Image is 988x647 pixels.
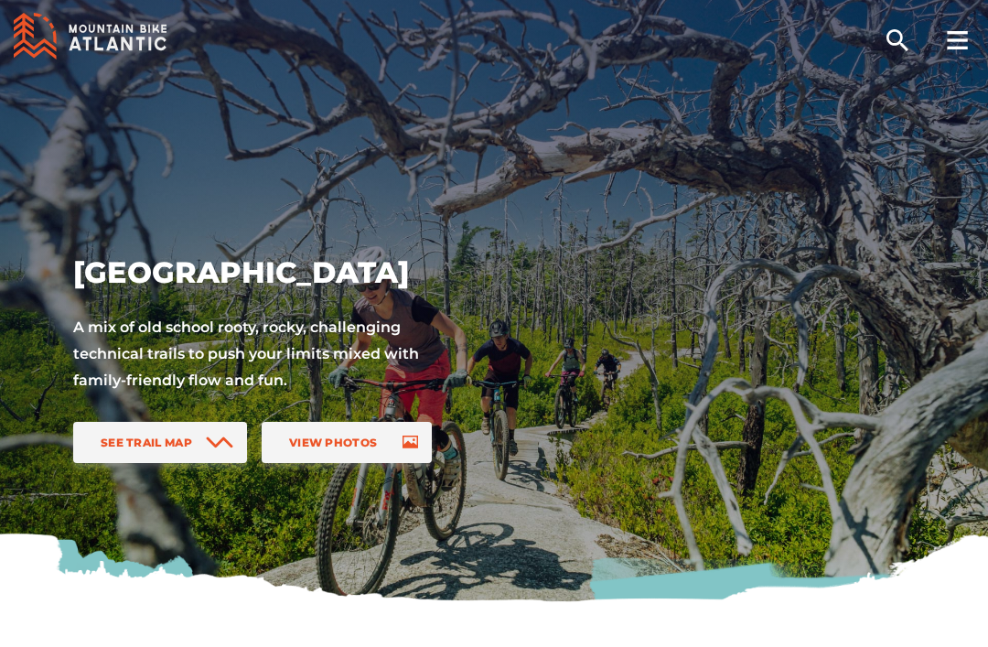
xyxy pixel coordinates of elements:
[883,26,912,55] ion-icon: search
[73,253,677,292] h1: [GEOGRAPHIC_DATA]
[262,422,432,463] a: View Photos
[101,436,192,449] span: See Trail Map
[73,315,456,394] p: A mix of old school rooty, rocky, challenging technical trails to push your limits mixed with fam...
[73,422,247,463] a: See Trail Map
[289,436,377,449] span: View Photos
